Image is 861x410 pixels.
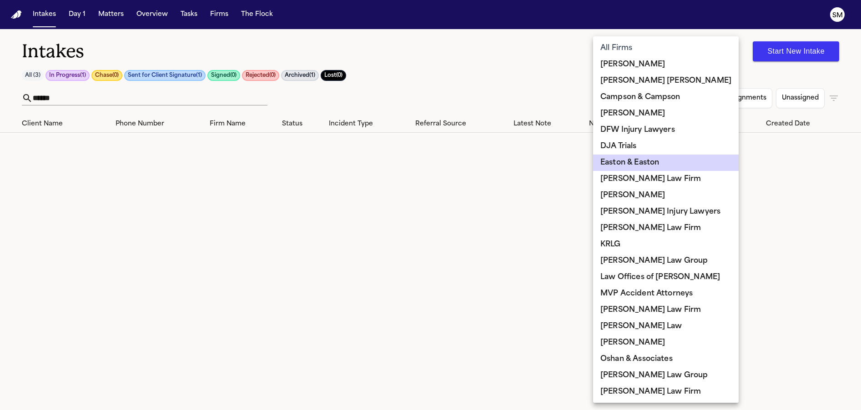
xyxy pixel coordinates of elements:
li: DJA Trials [593,138,739,155]
span: All Firms [600,43,632,54]
li: [PERSON_NAME] Law [593,318,739,335]
li: [PERSON_NAME] Law Firm [593,220,739,236]
li: KRLG [593,236,739,253]
li: [PERSON_NAME] Law Firm [593,302,739,318]
li: Easton & Easton [593,155,739,171]
li: [PERSON_NAME] Law Firm [593,384,739,400]
li: [PERSON_NAME] Law Firm [593,171,739,187]
li: [PERSON_NAME] Injury Lawyers [593,204,739,220]
li: MVP Accident Attorneys [593,285,739,302]
li: [PERSON_NAME] Law Group [593,253,739,269]
li: DFW Injury Lawyers [593,122,739,138]
li: [PERSON_NAME] Law Group [593,367,739,384]
li: Oshan & Associates [593,351,739,367]
li: [PERSON_NAME] [PERSON_NAME] [593,73,739,89]
li: [PERSON_NAME] [593,335,739,351]
li: Campson & Campson [593,89,739,105]
li: [PERSON_NAME] [593,105,739,122]
li: [PERSON_NAME] [593,56,739,73]
li: [PERSON_NAME] [593,187,739,204]
li: Law Offices of [PERSON_NAME] [593,269,739,285]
